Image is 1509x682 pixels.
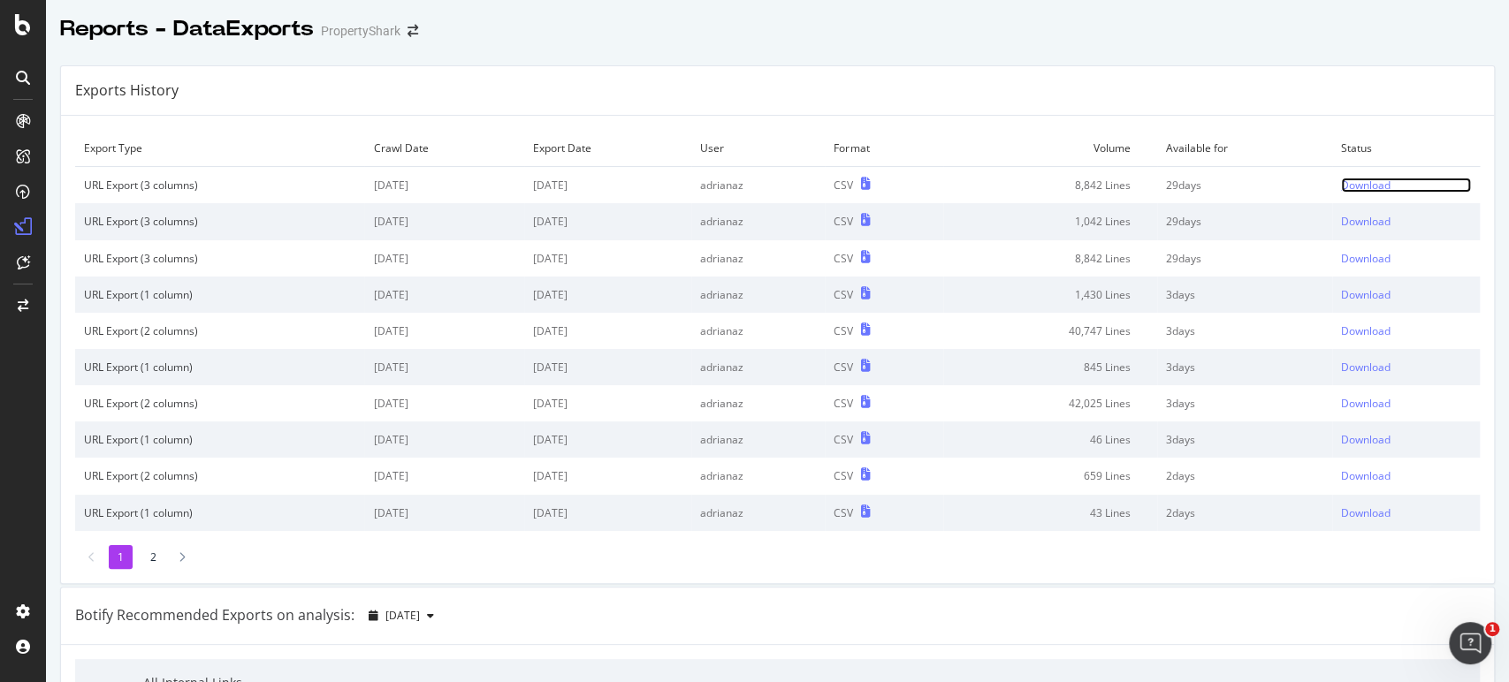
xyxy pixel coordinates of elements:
[109,545,133,569] li: 1
[364,313,523,349] td: [DATE]
[1341,214,1471,229] a: Download
[84,468,355,483] div: URL Export (2 columns)
[691,313,826,349] td: adrianaz
[364,458,523,494] td: [DATE]
[1157,167,1332,204] td: 29 days
[1157,130,1332,167] td: Available for
[1341,360,1471,375] a: Download
[1341,468,1471,483] a: Download
[834,396,853,411] div: CSV
[1157,240,1332,277] td: 29 days
[524,167,691,204] td: [DATE]
[524,203,691,239] td: [DATE]
[834,323,853,338] div: CSV
[943,421,1157,458] td: 46 Lines
[1157,349,1332,385] td: 3 days
[364,203,523,239] td: [DATE]
[524,313,691,349] td: [DATE]
[84,323,355,338] div: URL Export (2 columns)
[364,349,523,385] td: [DATE]
[943,203,1157,239] td: 1,042 Lines
[524,130,691,167] td: Export Date
[1332,130,1480,167] td: Status
[691,349,826,385] td: adrianaz
[691,495,826,531] td: adrianaz
[364,421,523,458] td: [DATE]
[834,505,853,520] div: CSV
[1341,468,1391,483] div: Download
[141,545,165,569] li: 2
[834,251,853,266] div: CSV
[834,287,853,302] div: CSV
[943,130,1157,167] td: Volume
[1157,458,1332,494] td: 2 days
[691,130,826,167] td: User
[364,495,523,531] td: [DATE]
[524,277,691,313] td: [DATE]
[943,313,1157,349] td: 40,747 Lines
[408,25,418,37] div: arrow-right-arrow-left
[84,396,355,411] div: URL Export (2 columns)
[1157,277,1332,313] td: 3 days
[691,203,826,239] td: adrianaz
[943,458,1157,494] td: 659 Lines
[364,277,523,313] td: [DATE]
[834,178,853,193] div: CSV
[834,360,853,375] div: CSV
[1341,214,1391,229] div: Download
[1341,360,1391,375] div: Download
[1485,622,1499,636] span: 1
[825,130,943,167] td: Format
[834,432,853,447] div: CSV
[1341,178,1391,193] div: Download
[691,167,826,204] td: adrianaz
[1341,432,1471,447] a: Download
[524,385,691,421] td: [DATE]
[1341,251,1471,266] a: Download
[943,277,1157,313] td: 1,430 Lines
[362,602,441,630] button: [DATE]
[84,214,355,229] div: URL Export (3 columns)
[1341,251,1391,266] div: Download
[1341,287,1471,302] a: Download
[84,178,355,193] div: URL Export (3 columns)
[1157,421,1332,458] td: 3 days
[834,468,853,483] div: CSV
[385,608,420,623] span: 2025 Sep. 22nd
[1157,313,1332,349] td: 3 days
[1341,323,1391,338] div: Download
[364,167,523,204] td: [DATE]
[524,349,691,385] td: [DATE]
[943,240,1157,277] td: 8,842 Lines
[75,130,364,167] td: Export Type
[834,214,853,229] div: CSV
[1157,203,1332,239] td: 29 days
[1341,287,1391,302] div: Download
[524,458,691,494] td: [DATE]
[691,240,826,277] td: adrianaz
[84,287,355,302] div: URL Export (1 column)
[364,240,523,277] td: [DATE]
[524,240,691,277] td: [DATE]
[943,385,1157,421] td: 42,025 Lines
[321,22,400,40] div: PropertyShark
[943,495,1157,531] td: 43 Lines
[84,360,355,375] div: URL Export (1 column)
[1157,495,1332,531] td: 2 days
[84,251,355,266] div: URL Export (3 columns)
[691,421,826,458] td: adrianaz
[943,349,1157,385] td: 845 Lines
[364,385,523,421] td: [DATE]
[1341,432,1391,447] div: Download
[1341,396,1391,411] div: Download
[691,458,826,494] td: adrianaz
[691,277,826,313] td: adrianaz
[1449,622,1491,664] iframe: Intercom live chat
[524,421,691,458] td: [DATE]
[943,167,1157,204] td: 8,842 Lines
[60,14,314,44] div: Reports - DataExports
[1341,505,1471,520] a: Download
[691,385,826,421] td: adrianaz
[75,605,354,625] div: Botify Recommended Exports on analysis:
[84,505,355,520] div: URL Export (1 column)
